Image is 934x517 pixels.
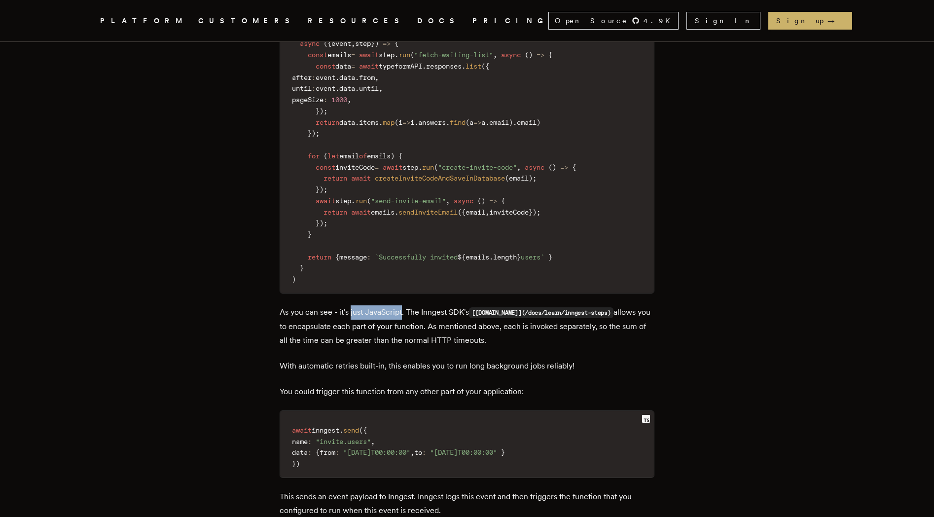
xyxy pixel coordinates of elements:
span: ` [540,253,544,261]
span: } [371,39,375,47]
span: answers [418,118,446,126]
span: step [402,163,418,171]
p: You could trigger this function from any other part of your application: [280,385,654,399]
span: ( [548,163,552,171]
span: data [292,448,308,456]
span: "fetch-waiting-list" [414,51,493,59]
span: , [347,96,351,104]
span: ) [552,163,556,171]
span: return [308,253,331,261]
span: ( [323,39,327,47]
span: ) [375,39,379,47]
span: async [525,163,544,171]
span: . [462,62,466,70]
span: name [292,438,308,445]
span: map [383,118,395,126]
span: emails [466,253,489,261]
span: : [335,448,339,456]
span: ) [529,51,533,59]
span: ) [509,118,513,126]
span: await [316,197,335,205]
span: list [466,62,481,70]
button: PLATFORM [100,15,186,27]
span: typeformAPI [379,62,422,70]
span: emails [327,51,351,59]
span: . [395,51,398,59]
span: : [308,438,312,445]
span: ) [312,129,316,137]
span: "create-invite-code" [438,163,517,171]
span: . [489,253,493,261]
span: await [359,51,379,59]
span: await [359,62,379,70]
span: ${ [458,253,466,261]
a: Sign up [768,12,852,30]
span: find [450,118,466,126]
span: for [308,152,320,160]
span: ) [320,185,323,193]
span: Open Source [555,16,628,26]
span: ; [323,185,327,193]
span: , [517,163,521,171]
span: async [300,39,320,47]
span: email [517,118,537,126]
span: after [292,74,312,81]
span: } [548,253,552,261]
span: ) [537,118,540,126]
span: pageSize [292,96,323,104]
span: . [351,197,355,205]
span: data [339,74,355,81]
span: from [320,448,335,456]
span: let [327,152,339,160]
span: until [292,84,312,92]
span: Successfully invited [379,253,458,261]
span: . [513,118,517,126]
span: RESOURCES [308,15,405,27]
span: ( [466,118,469,126]
span: a [481,118,485,126]
span: } [300,264,304,272]
span: of [359,152,367,160]
span: inviteCode [335,163,375,171]
a: DOCS [417,15,461,27]
span: send [343,426,359,434]
span: inviteCode [489,208,529,216]
span: ) [529,174,533,182]
span: : [367,253,371,261]
p: As you can see - it's just JavaScript. The Inngest SDK's allows you to encapsulate each part of y... [280,305,654,347]
span: } [316,219,320,227]
span: ; [316,129,320,137]
span: event [316,84,335,92]
span: } [308,129,312,137]
span: ( [481,62,485,70]
span: ( [505,174,509,182]
span: . [355,74,359,81]
span: ) [533,208,537,216]
span: : [312,84,316,92]
span: email [509,174,529,182]
span: users [521,253,540,261]
span: event [316,74,335,81]
span: "[DATE]T00:00:00" [430,448,497,456]
span: "invite.users" [316,438,371,445]
span: run [422,163,434,171]
span: { [501,197,505,205]
span: . [335,74,339,81]
span: , [485,208,489,216]
span: , [375,74,379,81]
span: { [572,163,576,171]
span: ) [320,107,323,115]
span: ) [320,219,323,227]
span: event [331,39,351,47]
span: step [379,51,395,59]
span: step [335,197,351,205]
span: ( [525,51,529,59]
span: data [339,84,355,92]
span: "send-invite-email" [371,197,446,205]
span: { [316,448,320,456]
span: . [485,118,489,126]
p: With automatic retries built-in, this enables you to run long background jobs reliably! [280,359,654,373]
span: { [548,51,552,59]
span: ) [296,460,300,468]
span: const [308,51,327,59]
